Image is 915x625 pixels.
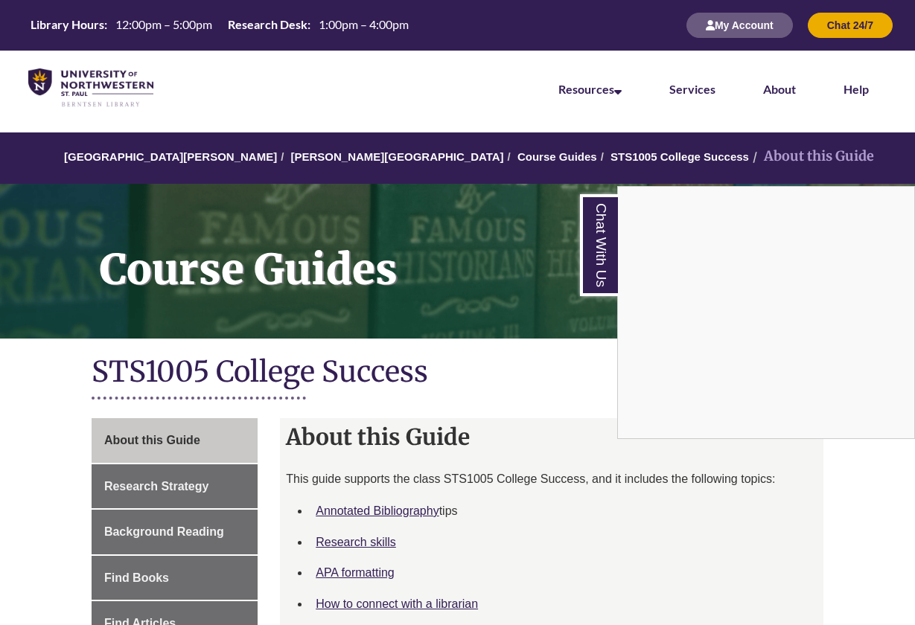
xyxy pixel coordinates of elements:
a: About [763,82,796,96]
a: Resources [558,82,622,96]
img: UNWSP Library Logo [28,68,153,108]
a: Help [844,82,869,96]
a: Chat With Us [580,194,618,296]
div: Chat With Us [617,186,915,439]
iframe: Chat Widget [618,187,914,438]
a: Services [669,82,715,96]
